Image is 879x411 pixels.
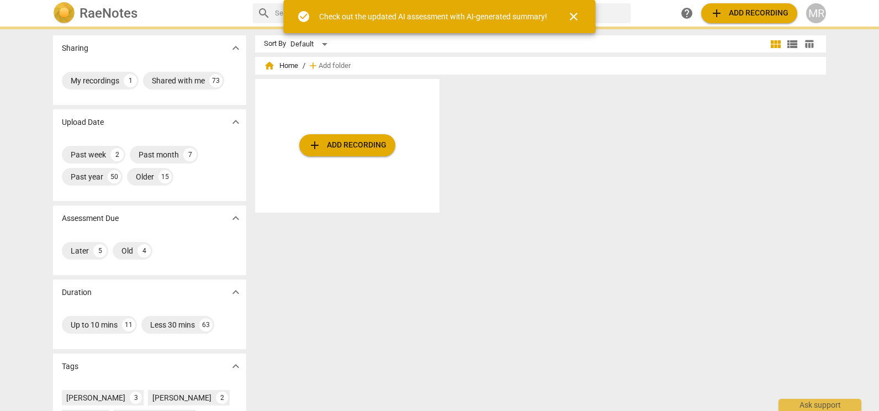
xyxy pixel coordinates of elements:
[158,170,172,183] div: 15
[319,11,547,23] div: Check out the updated AI assessment with AI-generated summary!
[806,3,826,23] button: MR
[136,171,154,182] div: Older
[299,134,395,156] button: Upload
[93,244,107,257] div: 5
[303,62,305,70] span: /
[701,3,797,23] button: Upload
[264,40,286,48] div: Sort By
[122,318,135,331] div: 11
[560,3,587,30] button: Close
[229,41,242,55] span: expand_more
[229,115,242,129] span: expand_more
[53,2,75,24] img: Logo
[227,210,244,226] button: Show more
[297,10,310,23] span: check_circle
[779,399,861,411] div: Ask support
[62,287,92,298] p: Duration
[71,149,106,160] div: Past week
[677,3,697,23] a: Help
[229,360,242,373] span: expand_more
[710,7,788,20] span: Add recording
[257,7,271,20] span: search
[80,6,137,21] h2: RaeNotes
[308,139,321,152] span: add
[227,358,244,375] button: Show more
[308,139,386,152] span: Add recording
[264,60,275,71] span: home
[786,38,799,51] span: view_list
[62,361,78,372] p: Tags
[150,319,195,330] div: Less 30 mins
[227,114,244,130] button: Show more
[121,245,133,256] div: Old
[152,75,205,86] div: Shared with me
[71,245,89,256] div: Later
[319,62,351,70] span: Add folder
[801,36,817,52] button: Table view
[108,170,121,183] div: 50
[227,40,244,56] button: Show more
[227,284,244,301] button: Show more
[53,2,244,24] a: LogoRaeNotes
[139,149,179,160] div: Past month
[308,60,319,71] span: add
[110,148,124,161] div: 2
[769,38,782,51] span: view_module
[124,74,137,87] div: 1
[784,36,801,52] button: List view
[290,35,331,53] div: Default
[152,392,211,403] div: [PERSON_NAME]
[275,4,626,22] input: Search
[66,392,125,403] div: [PERSON_NAME]
[62,213,119,224] p: Assessment Due
[62,43,88,54] p: Sharing
[71,171,103,182] div: Past year
[567,10,580,23] span: close
[199,318,213,331] div: 63
[137,244,151,257] div: 4
[229,212,242,225] span: expand_more
[710,7,723,20] span: add
[130,392,142,404] div: 3
[62,117,104,128] p: Upload Date
[71,319,118,330] div: Up to 10 mins
[264,60,298,71] span: Home
[804,39,814,49] span: table_chart
[71,75,119,86] div: My recordings
[767,36,784,52] button: Tile view
[216,392,228,404] div: 2
[229,286,242,299] span: expand_more
[209,74,223,87] div: 73
[680,7,693,20] span: help
[183,148,197,161] div: 7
